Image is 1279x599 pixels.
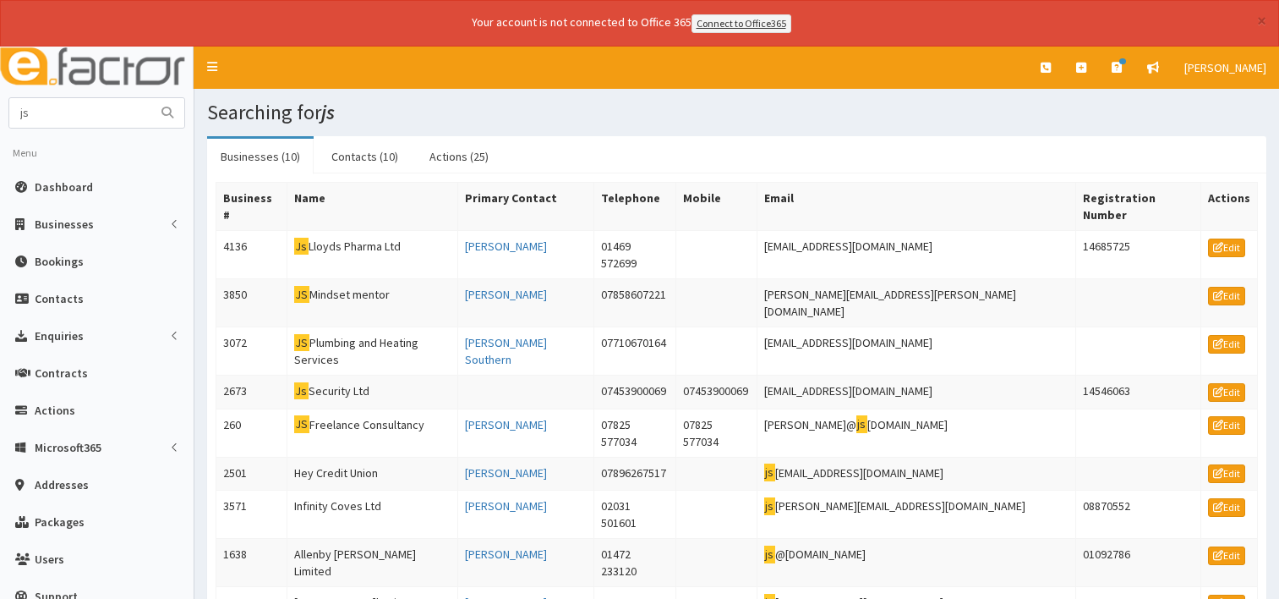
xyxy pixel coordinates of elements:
[35,365,88,381] span: Contracts
[757,182,1075,230] th: Email
[764,546,775,563] mark: js
[691,14,791,33] a: Connect to Office365
[757,409,1075,457] td: [PERSON_NAME]@ [DOMAIN_NAME]
[675,375,757,409] td: 07453900069
[757,491,1075,539] td: [PERSON_NAME][EMAIL_ADDRESS][DOMAIN_NAME]
[1200,182,1257,230] th: Actions
[757,230,1075,278] td: [EMAIL_ADDRESS][DOMAIN_NAME]
[465,287,547,302] a: [PERSON_NAME]
[216,230,287,278] td: 4136
[216,457,287,491] td: 2501
[294,238,309,256] mark: Js
[1076,491,1201,539] td: 08870552
[35,403,75,418] span: Actions
[287,375,457,409] td: Security Ltd
[216,491,287,539] td: 3571
[287,230,457,278] td: Lloyds Pharma Ltd
[1208,239,1245,257] a: Edit
[287,182,457,230] th: Name
[321,99,335,125] i: js
[216,539,287,587] td: 1638
[287,327,457,375] td: Plumbing and Heating Services
[1208,498,1245,517] a: Edit
[35,179,93,195] span: Dashboard
[1257,12,1266,30] button: ×
[594,182,675,230] th: Telephone
[294,286,309,304] mark: JS
[594,375,675,409] td: 07453900069
[757,278,1075,327] td: [PERSON_NAME][EMAIL_ADDRESS][PERSON_NAME][DOMAIN_NAME]
[757,375,1075,409] td: [EMAIL_ADDRESS][DOMAIN_NAME]
[465,547,547,562] a: [PERSON_NAME]
[287,539,457,587] td: Allenby [PERSON_NAME] Limited
[465,498,547,514] a: [PERSON_NAME]
[35,477,89,492] span: Addresses
[465,465,547,481] a: [PERSON_NAME]
[1208,547,1245,565] a: Edit
[35,328,84,343] span: Enquiries
[9,98,151,128] input: Search...
[594,230,675,278] td: 01469 572699
[764,497,775,515] mark: js
[757,539,1075,587] td: @[DOMAIN_NAME]
[287,457,457,491] td: Hey Credit Union
[216,278,287,327] td: 3850
[35,514,85,530] span: Packages
[1076,539,1201,587] td: 01092786
[1076,230,1201,278] td: 14685725
[35,440,101,455] span: Microsoft365
[137,14,1126,33] div: Your account is not connected to Office 365
[207,139,314,174] a: Businesses (10)
[764,464,775,481] mark: js
[287,409,457,457] td: Freelance Consultancy
[207,102,1266,124] h1: Searching for
[594,327,675,375] td: 07710670164
[757,327,1075,375] td: [EMAIL_ADDRESS][DOMAIN_NAME]
[856,415,867,433] mark: js
[1208,416,1245,435] a: Edit
[465,335,547,367] a: [PERSON_NAME] Southern
[1208,464,1245,483] a: Edit
[465,239,547,254] a: [PERSON_NAME]
[1184,60,1266,75] span: [PERSON_NAME]
[594,539,675,587] td: 01472 233120
[35,552,64,567] span: Users
[675,409,757,457] td: 07825 577034
[1076,182,1201,230] th: Registration Number
[1208,287,1245,305] a: Edit
[318,139,412,174] a: Contacts (10)
[216,375,287,409] td: 2673
[1208,335,1245,354] a: Edit
[1208,383,1245,402] a: Edit
[216,409,287,457] td: 260
[457,182,593,230] th: Primary Contact
[594,457,675,491] td: 07896267517
[1076,375,1201,409] td: 14546063
[465,417,547,432] a: [PERSON_NAME]
[287,491,457,539] td: Infinity Coves Ltd
[216,182,287,230] th: Business #
[757,457,1075,491] td: [EMAIL_ADDRESS][DOMAIN_NAME]
[35,291,84,306] span: Contacts
[35,254,84,269] span: Bookings
[594,491,675,539] td: 02031 501601
[1172,47,1279,89] a: [PERSON_NAME]
[294,382,309,400] mark: Js
[35,217,94,232] span: Businesses
[594,278,675,327] td: 07858607221
[287,278,457,327] td: Mindset mentor
[416,139,502,174] a: Actions (25)
[675,182,757,230] th: Mobile
[216,327,287,375] td: 3072
[594,409,675,457] td: 07825 577034
[294,415,309,433] mark: JS
[294,334,309,352] mark: JS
